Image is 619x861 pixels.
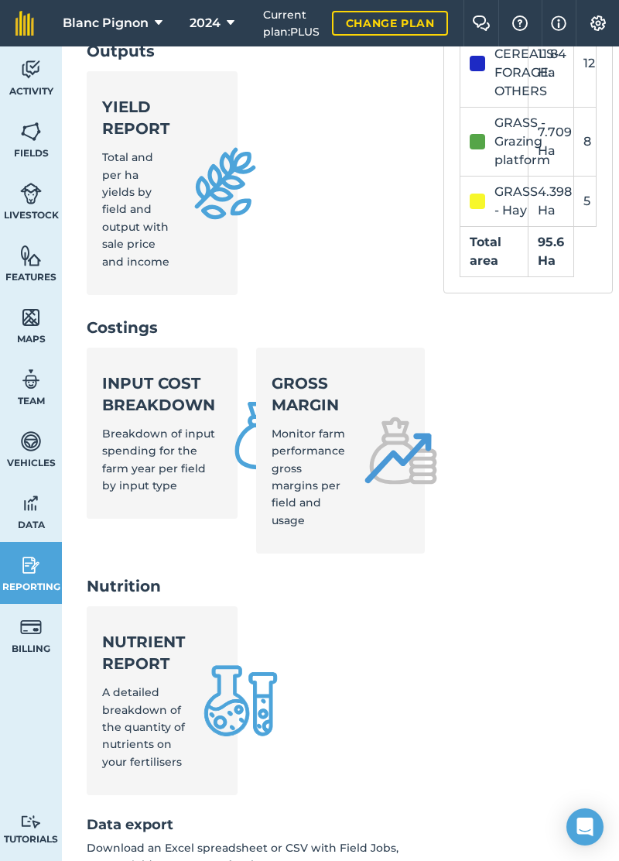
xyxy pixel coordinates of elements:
span: Blanc Pignon [63,14,149,33]
a: Yield reportTotal and per ha yields by field and output with sale price and income [87,71,238,295]
td: 11.84 Ha [528,19,574,107]
img: svg+xml;base64,PD94bWwgdmVyc2lvbj0iMS4wIiBlbmNvZGluZz0idXRmLTgiPz4KPCEtLSBHZW5lcmF0b3I6IEFkb2JlIE... [20,430,42,453]
td: 8 [573,107,596,176]
img: Gross margin [364,413,438,488]
td: 4.398 Ha [528,176,574,226]
img: A question mark icon [511,15,529,31]
img: svg+xml;base64,PHN2ZyB4bWxucz0iaHR0cDovL3d3dy53My5vcmcvMjAwMC9zdmciIHdpZHRoPSI1NiIgaGVpZ2h0PSI2MC... [20,306,42,329]
h2: Outputs [87,40,425,62]
a: Nutrient reportA detailed breakdown of the quantity of nutrients on your fertilisers [87,606,238,795]
div: maize - CEREALS-FORAGE: OTHERS [494,26,559,101]
td: 5 [573,176,596,226]
span: A detailed breakdown of the quantity of nutrients on your fertilisers [102,685,185,769]
strong: Nutrient report [102,631,185,674]
img: svg+xml;base64,PD94bWwgdmVyc2lvbj0iMS4wIiBlbmNvZGluZz0idXRmLTgiPz4KPCEtLSBHZW5lcmF0b3I6IEFkb2JlIE... [20,492,42,515]
img: svg+xml;base64,PD94bWwgdmVyc2lvbj0iMS4wIiBlbmNvZGluZz0idXRmLTgiPz4KPCEtLSBHZW5lcmF0b3I6IEFkb2JlIE... [20,368,42,391]
h2: Costings [87,317,425,338]
img: A cog icon [589,15,607,31]
img: Nutrient report [203,664,278,738]
img: svg+xml;base64,PD94bWwgdmVyc2lvbj0iMS4wIiBlbmNvZGluZz0idXRmLTgiPz4KPCEtLSBHZW5lcmF0b3I6IEFkb2JlIE... [20,616,42,639]
a: Gross marginMonitor farm performance gross margins per field and usage [256,348,426,554]
img: svg+xml;base64,PHN2ZyB4bWxucz0iaHR0cDovL3d3dy53My5vcmcvMjAwMC9zdmciIHdpZHRoPSI1NiIgaGVpZ2h0PSI2MC... [20,244,42,267]
strong: Yield report [102,96,169,139]
div: GRASS - Hay [494,183,538,220]
h2: Data export [87,814,425,836]
td: 7.709 Ha [528,107,574,176]
a: Change plan [332,11,449,36]
span: Total and per ha yields by field and output with sale price and income [102,150,169,268]
strong: 95.6 Ha [538,235,564,268]
h2: Nutrition [87,575,425,597]
strong: Input cost breakdown [102,372,215,416]
img: Two speech bubbles overlapping with the left bubble in the forefront [472,15,491,31]
span: 2024 [190,14,221,33]
img: svg+xml;base64,PHN2ZyB4bWxucz0iaHR0cDovL3d3dy53My5vcmcvMjAwMC9zdmciIHdpZHRoPSIxNyIgaGVpZ2h0PSIxNy... [551,14,566,33]
img: Input cost breakdown [234,396,308,471]
a: Input cost breakdownBreakdown of input spending for the farm year per field by input type [87,348,238,520]
img: svg+xml;base64,PHN2ZyB4bWxucz0iaHR0cDovL3d3dy53My5vcmcvMjAwMC9zdmciIHdpZHRoPSI1NiIgaGVpZ2h0PSI2MC... [20,120,42,143]
img: fieldmargin Logo [15,11,34,36]
td: 12 [573,19,596,107]
img: svg+xml;base64,PD94bWwgdmVyc2lvbj0iMS4wIiBlbmNvZGluZz0idXRmLTgiPz4KPCEtLSBHZW5lcmF0b3I6IEFkb2JlIE... [20,58,42,81]
div: Open Intercom Messenger [566,808,604,846]
strong: Gross margin [272,372,345,416]
img: svg+xml;base64,PD94bWwgdmVyc2lvbj0iMS4wIiBlbmNvZGluZz0idXRmLTgiPz4KPCEtLSBHZW5lcmF0b3I6IEFkb2JlIE... [20,182,42,205]
div: GRASS - Grazing platform [494,114,550,170]
img: svg+xml;base64,PD94bWwgdmVyc2lvbj0iMS4wIiBlbmNvZGluZz0idXRmLTgiPz4KPCEtLSBHZW5lcmF0b3I6IEFkb2JlIE... [20,815,42,829]
span: Current plan : PLUS [263,6,320,41]
strong: Total area [470,235,501,268]
span: Breakdown of input spending for the farm year per field by input type [102,427,215,492]
img: Yield report [188,146,262,221]
img: svg+xml;base64,PD94bWwgdmVyc2lvbj0iMS4wIiBlbmNvZGluZz0idXRmLTgiPz4KPCEtLSBHZW5lcmF0b3I6IEFkb2JlIE... [20,554,42,577]
span: Monitor farm performance gross margins per field and usage [272,427,345,527]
